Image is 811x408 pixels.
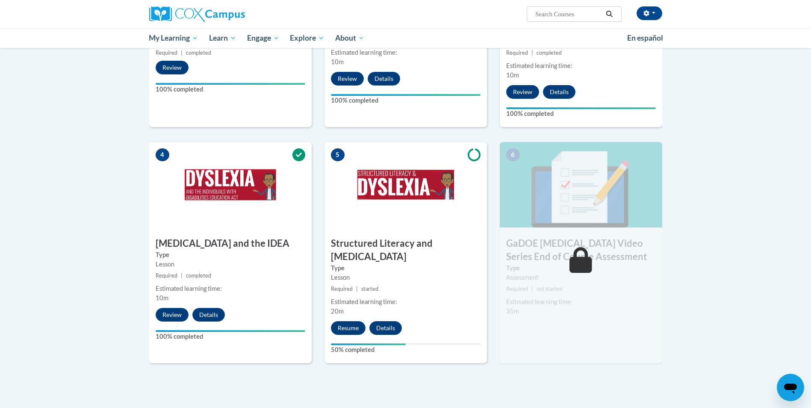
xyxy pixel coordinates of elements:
a: En español [622,29,669,47]
span: 4 [156,148,169,161]
div: Your progress [506,107,656,109]
span: 20m [331,307,344,315]
button: Resume [331,321,366,335]
span: completed [186,50,211,56]
h3: [MEDICAL_DATA] and the IDEA [149,237,312,250]
button: Review [156,61,189,74]
div: Estimated learning time: [331,48,481,57]
a: Engage [242,28,285,48]
button: Details [369,321,402,335]
a: Learn [203,28,242,48]
span: | [181,272,183,279]
span: Required [506,50,528,56]
label: 50% completed [331,345,481,355]
a: About [330,28,370,48]
div: Lesson [331,273,481,282]
span: completed [537,50,562,56]
span: 10m [506,71,519,79]
input: Search Courses [534,9,603,19]
img: Cox Campus [149,6,245,22]
span: Learn [209,33,236,43]
span: | [531,286,533,292]
iframe: Button to launch messaging window [777,374,804,401]
label: Type [156,250,305,260]
button: Review [506,85,539,99]
label: 100% completed [156,332,305,341]
div: Your progress [156,330,305,332]
span: 5 [331,148,345,161]
label: Type [506,263,656,273]
a: My Learning [144,28,204,48]
div: Assessment [506,273,656,282]
span: | [531,50,533,56]
span: Required [156,50,177,56]
div: Lesson [156,260,305,269]
label: Type [331,263,481,273]
div: Estimated learning time: [156,284,305,293]
button: Details [543,85,575,99]
div: Estimated learning time: [506,61,656,71]
button: Account Settings [637,6,662,20]
span: started [361,286,378,292]
button: Review [156,308,189,322]
span: Explore [290,33,324,43]
span: Required [156,272,177,279]
button: Details [368,72,400,86]
div: Main menu [136,28,675,48]
span: Required [331,286,353,292]
img: Course Image [500,142,662,228]
div: Your progress [331,343,406,345]
span: 10m [156,294,168,302]
button: Review [331,72,364,86]
span: Engage [247,33,279,43]
button: Search [603,9,616,19]
div: Your progress [331,94,481,96]
span: En español [627,33,663,42]
span: 10m [331,58,344,65]
a: Cox Campus [149,6,312,22]
span: | [181,50,183,56]
a: Explore [284,28,330,48]
h3: GaDOE [MEDICAL_DATA] Video Series End of Course Assessment [500,237,662,263]
div: Estimated learning time: [506,297,656,307]
img: Course Image [149,142,312,228]
label: 100% completed [331,96,481,105]
span: Required [506,286,528,292]
span: | [356,286,358,292]
span: completed [186,272,211,279]
img: Course Image [324,142,487,228]
label: 100% completed [506,109,656,118]
span: 35m [506,307,519,315]
span: About [335,33,364,43]
div: Your progress [156,83,305,85]
label: 100% completed [156,85,305,94]
span: My Learning [149,33,198,43]
div: Estimated learning time: [331,297,481,307]
h3: Structured Literacy and [MEDICAL_DATA] [324,237,487,263]
button: Details [192,308,225,322]
span: not started [537,286,563,292]
span: 6 [506,148,520,161]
